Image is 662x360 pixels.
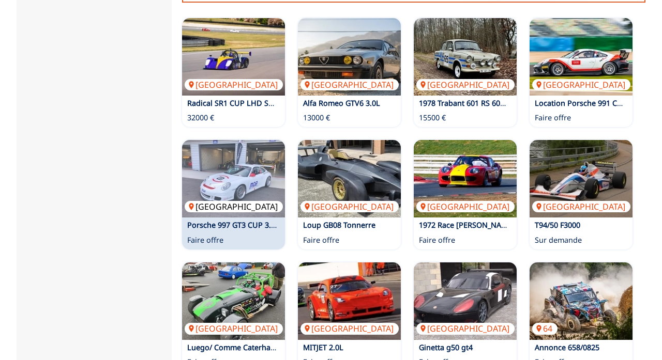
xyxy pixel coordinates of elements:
[419,98,616,108] a: 1978 Trabant 601 RS 600 Rallye - 40 PS, Resta., Str.[DATE]
[530,18,633,96] img: Location Porsche 991 CUP pour Trackdays
[532,323,558,334] p: 64
[182,140,285,217] img: Porsche 997 GT3 CUP 3.8 487cv
[298,18,401,96] a: Alfa Romeo GTV6 3.0L[GEOGRAPHIC_DATA]
[303,220,375,230] a: Loup GB08 Tonnerre
[185,201,283,212] p: [GEOGRAPHIC_DATA]
[187,220,297,230] a: Porsche 997 GT3 CUP 3.8 487cv
[298,262,401,340] a: MITJET 2.0L[GEOGRAPHIC_DATA]
[535,113,571,123] p: Faire offre
[298,262,401,340] img: MITJET 2.0L
[303,342,343,352] a: MITJET 2.0L
[182,140,285,217] a: Porsche 997 GT3 CUP 3.8 487cv[GEOGRAPHIC_DATA]
[530,262,633,340] img: Annonce 658/0825
[298,140,401,217] img: Loup GB08 Tonnerre
[416,79,515,90] p: [GEOGRAPHIC_DATA]
[532,79,630,90] p: [GEOGRAPHIC_DATA]
[300,79,399,90] p: [GEOGRAPHIC_DATA]
[530,262,633,340] a: Annonce 658/082564
[532,201,630,212] p: [GEOGRAPHIC_DATA]
[530,140,633,217] a: T94/50 F3000[GEOGRAPHIC_DATA]
[419,342,473,352] a: Ginetta g50 gt4
[414,140,517,217] img: 1972 Race Marcos
[182,18,285,96] img: Radical SR1 CUP LHD Serial-No.: 006
[419,220,515,230] a: 1972 Race [PERSON_NAME]
[414,262,517,340] a: Ginetta g50 gt4[GEOGRAPHIC_DATA]
[187,342,283,352] a: Luego/ Comme Caterham 7
[298,18,401,96] img: Alfa Romeo GTV6 3.0L
[182,18,285,96] a: Radical SR1 CUP LHD Serial-No.: 006[GEOGRAPHIC_DATA]
[185,79,283,90] p: [GEOGRAPHIC_DATA]
[414,18,517,96] img: 1978 Trabant 601 RS 600 Rallye - 40 PS, Resta., Str.Zul
[414,140,517,217] a: 1972 Race Marcos[GEOGRAPHIC_DATA]
[298,140,401,217] a: Loup GB08 Tonnerre[GEOGRAPHIC_DATA]
[300,323,399,334] p: [GEOGRAPHIC_DATA]
[535,220,580,230] a: T94/50 F3000
[185,323,283,334] p: [GEOGRAPHIC_DATA]
[530,140,633,217] img: T94/50 F3000
[187,235,223,245] p: Faire offre
[182,262,285,340] a: Luego/ Comme Caterham 7[GEOGRAPHIC_DATA]
[416,201,515,212] p: [GEOGRAPHIC_DATA]
[535,342,599,352] a: Annonce 658/0825
[414,262,517,340] img: Ginetta g50 gt4
[303,113,330,123] p: 13000 €
[300,201,399,212] p: [GEOGRAPHIC_DATA]
[419,113,446,123] p: 15500 €
[535,235,582,245] p: Sur demande
[187,98,315,108] a: Radical SR1 CUP LHD Serial-No.: 006
[419,235,455,245] p: Faire offre
[414,18,517,96] a: 1978 Trabant 601 RS 600 Rallye - 40 PS, Resta., Str.Zul[GEOGRAPHIC_DATA]
[187,113,214,123] p: 32000 €
[530,18,633,96] a: Location Porsche 991 CUP pour Trackdays[GEOGRAPHIC_DATA]
[416,323,515,334] p: [GEOGRAPHIC_DATA]
[303,98,380,108] a: Alfa Romeo GTV6 3.0L
[303,235,339,245] p: Faire offre
[182,262,285,340] img: Luego/ Comme Caterham 7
